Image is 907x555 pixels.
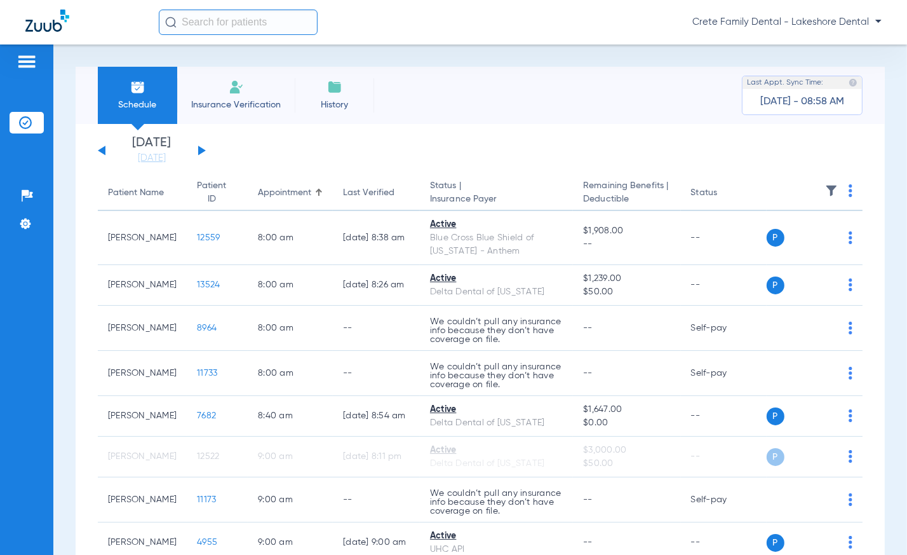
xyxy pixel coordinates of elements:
li: [DATE] [114,137,190,165]
span: -- [583,495,593,504]
td: Self-pay [681,351,767,396]
span: $50.00 [583,285,670,299]
div: Patient Name [108,186,177,200]
th: Status | [420,175,573,211]
span: P [767,534,784,552]
td: [PERSON_NAME] [98,306,187,351]
span: 8964 [197,324,217,332]
span: History [304,99,365,111]
span: 13524 [197,280,220,289]
div: Appointment [258,186,311,200]
img: group-dot-blue.svg [849,493,852,506]
td: [DATE] 8:38 AM [333,211,420,265]
input: Search for patients [159,10,318,35]
td: 9:00 AM [248,437,333,477]
td: 8:00 AM [248,265,333,306]
img: group-dot-blue.svg [849,367,852,380]
th: Remaining Benefits | [573,175,680,211]
span: 12559 [197,233,220,242]
span: $1,647.00 [583,403,670,416]
td: -- [333,306,420,351]
div: Active [430,272,563,285]
span: P [767,408,784,425]
span: 11733 [197,369,217,378]
span: $1,908.00 [583,224,670,238]
td: -- [681,265,767,306]
img: hamburger-icon [17,54,37,69]
span: 11173 [197,495,216,504]
td: [PERSON_NAME] [98,211,187,265]
td: 8:40 AM [248,396,333,437]
span: Deductible [583,193,670,206]
div: Delta Dental of [US_STATE] [430,416,563,430]
img: Manual Insurance Verification [229,79,244,95]
td: 8:00 AM [248,211,333,265]
td: -- [333,351,420,396]
a: [DATE] [114,152,190,165]
td: [DATE] 8:11 PM [333,437,420,477]
span: Insurance Verification [187,99,285,111]
iframe: Chat Widget [843,494,907,555]
span: -- [583,324,593,332]
p: We couldn’t pull any insurance info because they don’t have coverage on file. [430,489,563,516]
img: group-dot-blue.svg [849,231,852,244]
img: group-dot-blue.svg [849,409,852,422]
span: 12522 [197,452,219,461]
span: $0.00 [583,416,670,430]
td: 9:00 AM [248,477,333,523]
td: -- [681,396,767,437]
img: group-dot-blue.svg [849,322,852,334]
img: filter.svg [825,184,838,197]
div: Blue Cross Blue Shield of [US_STATE] - Anthem [430,231,563,258]
span: P [767,229,784,247]
span: Crete Family Dental - Lakeshore Dental [692,16,882,29]
span: -- [583,369,593,378]
div: Delta Dental of [US_STATE] [430,457,563,470]
div: Active [430,403,563,416]
span: $50.00 [583,457,670,470]
td: [DATE] 8:54 AM [333,396,420,437]
div: Last Verified [343,186,410,200]
div: Delta Dental of [US_STATE] [430,285,563,299]
div: Active [430,530,563,543]
td: -- [681,211,767,265]
div: Patient ID [197,179,226,206]
img: Search Icon [165,17,177,28]
img: group-dot-blue.svg [849,450,852,463]
td: 8:00 AM [248,351,333,396]
th: Status [681,175,767,211]
span: P [767,277,784,294]
div: Patient Name [108,186,164,200]
span: -- [583,538,593,547]
p: We couldn’t pull any insurance info because they don’t have coverage on file. [430,317,563,344]
span: 7682 [197,411,216,420]
td: Self-pay [681,477,767,523]
td: [PERSON_NAME] [98,437,187,477]
img: Zuub Logo [25,10,69,32]
span: P [767,448,784,466]
span: 4955 [197,538,217,547]
span: $1,239.00 [583,272,670,285]
td: -- [333,477,420,523]
p: We couldn’t pull any insurance info because they don’t have coverage on file. [430,362,563,389]
td: [PERSON_NAME] [98,477,187,523]
span: Last Appt. Sync Time: [747,76,823,89]
img: last sync help info [849,78,857,87]
td: Self-pay [681,306,767,351]
div: Last Verified [343,186,394,200]
span: $3,000.00 [583,444,670,457]
td: [DATE] 8:26 AM [333,265,420,306]
td: -- [681,437,767,477]
span: Insurance Payer [430,193,563,206]
td: [PERSON_NAME] [98,396,187,437]
div: Patient ID [197,179,238,206]
div: Active [430,218,563,231]
div: Active [430,444,563,457]
span: -- [583,238,670,251]
td: [PERSON_NAME] [98,265,187,306]
span: Schedule [107,99,168,111]
div: Appointment [258,186,323,200]
span: [DATE] - 08:58 AM [760,95,844,108]
img: History [327,79,342,95]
